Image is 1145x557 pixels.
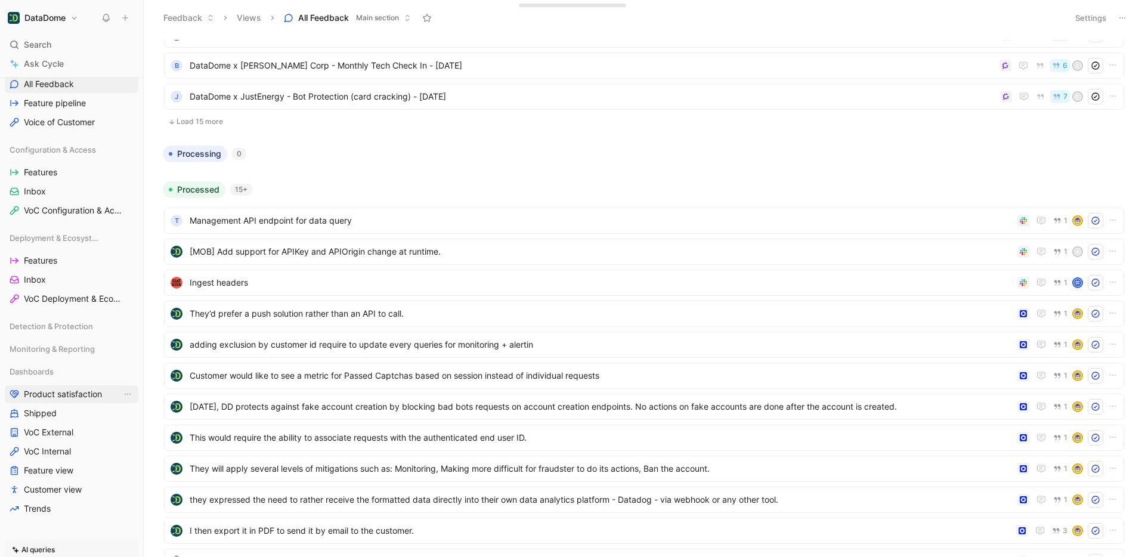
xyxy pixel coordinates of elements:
span: All Feedback [298,12,349,24]
img: avatar [1073,341,1082,349]
span: Shipped [24,407,57,419]
button: 3 [1050,524,1070,537]
a: logothey expressed the need to rather receive the formatted data directly into their own data ana... [164,487,1124,513]
span: Feature pipeline [24,97,86,109]
img: logo [171,432,182,444]
div: C [1073,92,1082,101]
button: Load 15 more [164,115,1124,129]
span: Ask Cycle [24,57,64,71]
a: All Feedback [5,75,138,93]
span: Detection & Protection [10,320,93,332]
a: Features [5,252,138,270]
span: 1 [1064,465,1067,472]
button: Processed [163,181,225,198]
img: avatar [1073,403,1082,411]
span: Customer would like to see a metric for Passed Captchas based on session instead of individual re... [190,369,1013,383]
button: 1 [1051,462,1070,475]
span: 1 [1064,403,1067,410]
img: avatar [1073,465,1082,473]
button: 1 [1051,214,1070,227]
a: Inbox [5,271,138,289]
span: VoC Deployment & Ecosystem [24,293,123,305]
span: Monitoring & Reporting [10,343,95,355]
span: Feature view [24,465,73,476]
div: Configuration & AccessFeaturesInboxVoC Configuration & Access [5,141,138,219]
div: Processing0 [158,146,1130,172]
a: logo[MOB] Add support for APIKey and APIOrigin change at runtime.1A [164,239,1124,265]
a: Shipped [5,404,138,422]
span: Product satisfaction [24,388,102,400]
span: [MOB] Add support for APIKey and APIOrigin change at runtime. [190,245,1013,259]
a: Voice of Customer [5,113,138,131]
span: VoC Internal [24,445,71,457]
a: Customer view [5,481,138,499]
button: 1 [1051,369,1070,382]
span: Processing [177,148,221,160]
div: Deployment & Ecosystem [5,229,138,247]
img: avatar [1073,434,1082,442]
a: Inbox [5,182,138,200]
span: Customer view [24,484,82,496]
div: J [171,91,182,103]
span: [DATE], DD protects against fake account creation by blocking bad bots requests on account creati... [190,400,1013,414]
img: logo [171,339,182,351]
span: They’d prefer a push solution rather than an API to call. [190,307,1013,321]
img: logo [171,246,182,258]
button: 7 [1050,90,1070,103]
span: 1 [1064,341,1067,348]
a: logoThey’d prefer a push solution rather than an API to call.1avatar [164,301,1124,327]
span: Configuration & Access [10,144,96,156]
span: Dashboards [10,366,54,377]
a: Feature pipeline [5,94,138,112]
span: This would require the ability to associate requests with the authenticated end user ID. [190,431,1013,445]
button: View actions [122,388,134,400]
a: logoThis would require the ability to associate requests with the authenticated end user ID.1avatar [164,425,1124,451]
img: avatar [1073,310,1082,318]
span: 1 [1064,434,1067,441]
span: Ingest headers [190,276,1013,290]
div: DashboardsProduct satisfactionView actionsShippedVoC ExternalVoC InternalFeature viewCustomer vie... [5,363,138,518]
img: logo [171,370,182,382]
a: JDataDome x JustEnergy - Bot Protection (card cracking) - [DATE]7C [164,83,1124,110]
a: Features [5,163,138,181]
img: logo [171,308,182,320]
div: Monitoring & Reporting [5,340,138,358]
a: logo[DATE], DD protects against fake account creation by blocking bad bots requests on account cr... [164,394,1124,420]
span: 1 [1064,372,1067,379]
img: avatar [1073,278,1082,287]
span: Features [24,166,57,178]
span: Inbox [24,274,46,286]
img: avatar [1073,216,1082,225]
div: Dashboards [5,363,138,380]
span: Trends [24,503,51,515]
div: A [1073,247,1082,256]
button: 1 [1051,431,1070,444]
div: Main sectionInboxAll FeedbackFeature pipelineVoice of Customer [5,33,138,131]
div: Configuration & Access [5,141,138,159]
div: Search [5,36,138,54]
a: VoC External [5,423,138,441]
button: 1 [1051,276,1070,289]
span: DataDome x JustEnergy - Bot Protection (card cracking) - [DATE] [190,89,995,104]
a: Trends [5,500,138,518]
img: logo [171,494,182,506]
span: VoC External [24,426,73,438]
a: logoI then export it in PDF to send it by email to the customer.3avatar [164,518,1124,544]
button: Settings [1070,10,1112,26]
a: TManagement API endpoint for data query1avatar [164,208,1124,234]
img: logo [171,463,182,475]
button: 1 [1051,245,1070,258]
span: I then export it in PDF to send it by email to the customer. [190,524,1011,538]
div: AI queries [12,544,55,556]
span: 7 [1063,93,1067,100]
span: All Feedback [24,78,74,90]
a: Feature view [5,462,138,479]
div: L [1073,61,1082,70]
img: avatar [1073,527,1082,535]
span: 1 [1064,310,1067,317]
div: T [171,215,182,227]
img: avatar [1073,372,1082,380]
a: VoC Internal [5,442,138,460]
div: Deployment & EcosystemFeaturesInboxVoC Deployment & Ecosystem [5,229,138,308]
button: 1 [1051,493,1070,506]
